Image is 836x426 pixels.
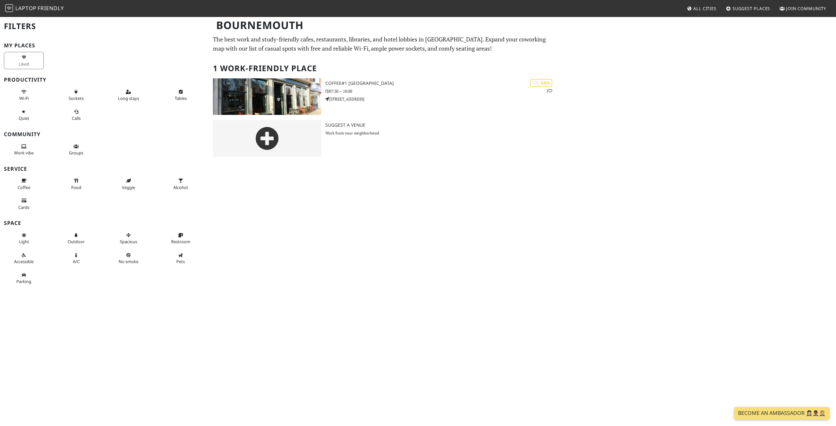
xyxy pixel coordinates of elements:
p: 1 [546,88,552,94]
button: Cards [4,195,44,213]
img: LaptopFriendly [5,4,13,12]
h3: Productivity [4,77,205,83]
p: [STREET_ADDRESS] [325,96,557,102]
p: 07:30 – 18:00 [325,88,557,94]
img: Coffee#1 Southbourne [213,78,321,115]
span: Group tables [69,150,83,156]
span: Work-friendly tables [175,95,187,101]
button: Food [56,175,96,193]
h3: My Places [4,42,205,49]
button: Alcohol [161,175,201,193]
h3: Service [4,166,205,172]
span: Alcohol [173,184,188,190]
a: LaptopFriendly LaptopFriendly [5,3,64,14]
h3: Coffee#1 [GEOGRAPHIC_DATA] [325,81,557,86]
a: Coffee#1 Southbourne | 64% 1 Coffee#1 [GEOGRAPHIC_DATA] 07:30 – 18:00 [STREET_ADDRESS] [209,78,557,115]
button: Parking [4,270,44,287]
a: All Cities [684,3,719,14]
h3: Space [4,220,205,226]
span: Smoke free [119,259,138,264]
span: Air conditioned [73,259,80,264]
button: Tables [161,87,201,104]
button: Accessible [4,250,44,267]
button: Light [4,230,44,247]
h1: Bournemouth [211,16,556,34]
span: Quiet [19,115,29,121]
button: Sockets [56,87,96,104]
span: Coffee [18,184,30,190]
a: Become an Ambassador 🤵🏻‍♀️🤵🏾‍♂️🤵🏼‍♀️ [734,407,829,419]
p: The best work and study-friendly cafes, restaurants, libraries, and hotel lobbies in [GEOGRAPHIC_... [213,35,554,54]
button: Outdoor [56,230,96,247]
span: Join Community [786,6,826,11]
span: People working [14,150,34,156]
button: A/C [56,250,96,267]
button: Veggie [108,175,148,193]
button: No smoke [108,250,148,267]
button: Restroom [161,230,201,247]
button: Spacious [108,230,148,247]
button: Wi-Fi [4,87,44,104]
span: Power sockets [69,95,84,101]
a: Suggest Places [723,3,773,14]
a: Suggest a Venue Work from your neighborhood [209,120,557,157]
span: Outdoor area [68,239,85,245]
button: Groups [56,141,96,158]
span: Accessible [14,259,34,264]
span: Restroom [171,239,190,245]
h2: Filters [4,16,205,36]
span: Spacious [120,239,137,245]
h2: 1 Work-Friendly Place [213,58,554,78]
button: Quiet [4,106,44,124]
p: Work from your neighborhood [325,130,557,136]
a: Join Community [777,3,829,14]
h3: Suggest a Venue [325,122,557,128]
span: Food [71,184,81,190]
div: | 64% [530,79,552,87]
span: Stable Wi-Fi [19,95,29,101]
span: Suggest Places [732,6,770,11]
span: Friendly [38,5,64,12]
span: Long stays [118,95,139,101]
button: Long stays [108,87,148,104]
h3: Community [4,131,205,137]
button: Work vibe [4,141,44,158]
img: gray-place-d2bdb4477600e061c01bd816cc0f2ef0cfcb1ca9e3ad78868dd16fb2af073a21.png [213,120,321,157]
button: Calls [56,106,96,124]
span: Pet friendly [176,259,185,264]
span: Video/audio calls [72,115,81,121]
span: All Cities [693,6,716,11]
span: Credit cards [18,204,29,210]
button: Coffee [4,175,44,193]
span: Natural light [19,239,29,245]
button: Pets [161,250,201,267]
span: Veggie [122,184,135,190]
span: Parking [16,278,31,284]
span: Laptop [15,5,37,12]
